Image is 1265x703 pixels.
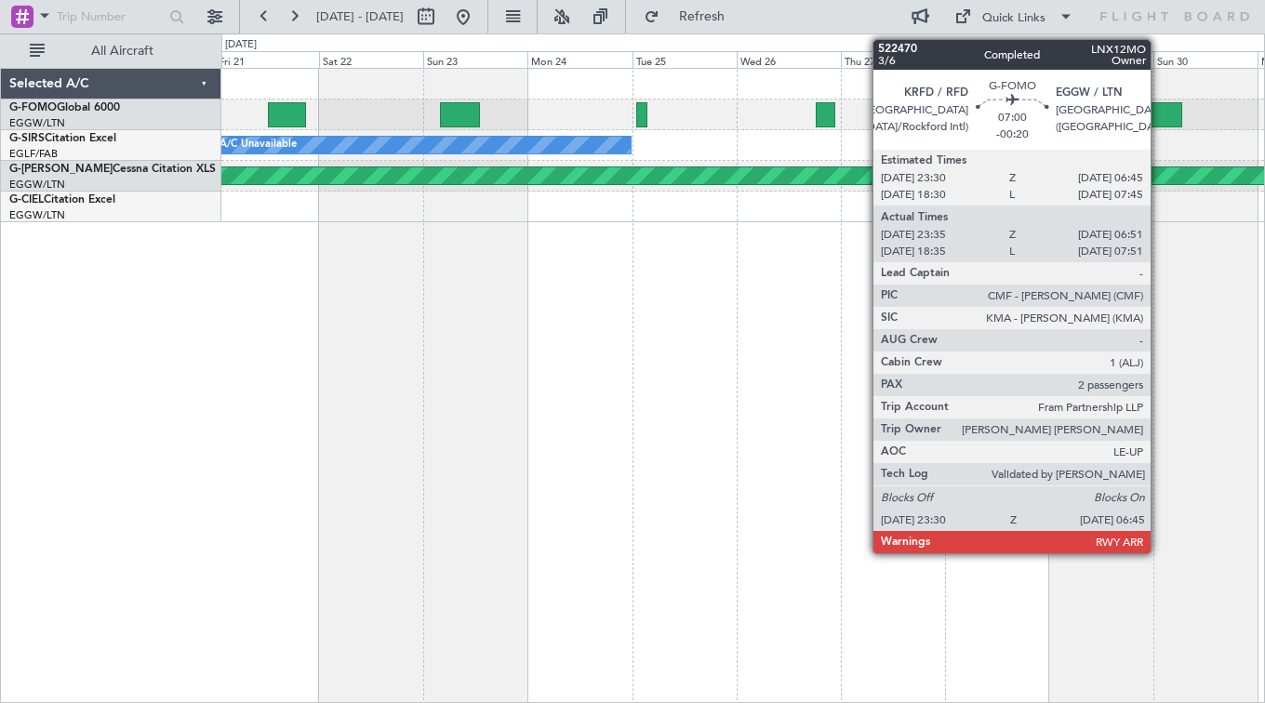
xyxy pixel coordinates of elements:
[632,51,737,68] div: Tue 25
[982,9,1045,28] div: Quick Links
[737,51,841,68] div: Wed 26
[9,164,216,175] a: G-[PERSON_NAME]Cessna Citation XLS
[9,102,57,113] span: G-FOMO
[9,133,116,144] a: G-SIRSCitation Excel
[423,51,527,68] div: Sun 23
[945,2,1083,32] button: Quick Links
[635,2,747,32] button: Refresh
[9,116,65,130] a: EGGW/LTN
[20,36,202,66] button: All Aircraft
[663,10,741,23] span: Refresh
[9,208,65,222] a: EGGW/LTN
[945,51,1049,68] div: Fri 28
[9,178,65,192] a: EGGW/LTN
[220,131,297,159] div: A/C Unavailable
[9,133,45,144] span: G-SIRS
[9,147,58,161] a: EGLF/FAB
[316,8,404,25] span: [DATE] - [DATE]
[527,51,632,68] div: Mon 24
[1049,51,1153,68] div: Sat 29
[841,51,945,68] div: Thu 27
[215,51,319,68] div: Fri 21
[48,45,196,58] span: All Aircraft
[57,3,164,31] input: Trip Number
[319,51,423,68] div: Sat 22
[9,102,120,113] a: G-FOMOGlobal 6000
[9,194,44,206] span: G-CIEL
[9,164,113,175] span: G-[PERSON_NAME]
[225,37,257,53] div: [DATE]
[1153,51,1258,68] div: Sun 30
[9,194,115,206] a: G-CIELCitation Excel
